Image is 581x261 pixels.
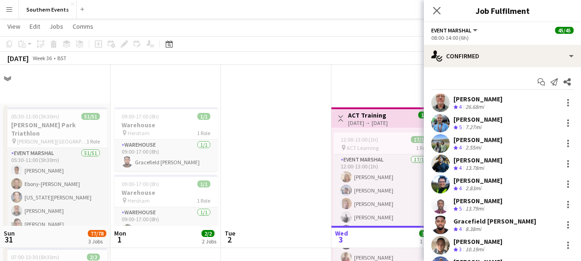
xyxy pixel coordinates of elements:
[49,22,63,31] span: Jobs
[453,136,502,144] div: [PERSON_NAME]
[223,234,235,245] span: 2
[4,229,15,237] span: Sun
[128,130,150,137] span: Hersham
[4,121,107,137] h3: [PERSON_NAME] Park Triathlon
[114,121,218,129] h3: Warehouse
[73,22,93,31] span: Comms
[2,234,15,245] span: 31
[128,197,150,204] span: Hersham
[114,175,218,239] app-job-card: 09:00-17:00 (8h)1/1Warehouse Hersham1 RoleWarehouse1/109:00-17:00 (8h)[PERSON_NAME]
[11,254,59,261] span: 07:00-13:30 (6h30m)
[419,230,438,237] span: 17/17
[348,111,388,119] h3: ACT Training
[459,246,462,253] span: 3
[202,230,214,237] span: 2/2
[113,234,126,245] span: 1
[4,20,24,32] a: View
[334,234,348,245] span: 3
[431,27,471,34] span: Event Marshal
[87,254,100,261] span: 2/2
[424,5,581,17] h3: Job Fulfilment
[197,180,210,187] span: 1/1
[30,22,40,31] span: Edit
[453,95,502,103] div: [PERSON_NAME]
[7,54,29,63] div: [DATE]
[69,20,97,32] a: Comms
[11,113,59,120] span: 05:30-11:00 (5h30m)
[431,27,479,34] button: Event Marshal
[464,144,483,152] div: 2.55mi
[411,136,429,143] span: 17/17
[459,124,462,130] span: 5
[464,164,486,172] div: 13.78mi
[57,55,67,62] div: BST
[225,229,235,237] span: Tue
[114,207,218,239] app-card-role: Warehouse1/109:00-17:00 (8h)[PERSON_NAME]
[459,205,462,212] span: 5
[26,20,44,32] a: Edit
[555,27,574,34] span: 45/45
[453,176,502,185] div: [PERSON_NAME]
[114,140,218,171] app-card-role: Warehouse1/109:00-17:00 (8h)Gracefield [PERSON_NAME]
[424,45,581,67] div: Confirmed
[114,188,218,197] h3: Warehouse
[418,112,437,118] span: 17/17
[197,130,210,137] span: 1 Role
[464,124,483,131] div: 7.27mi
[17,138,86,145] span: [PERSON_NAME][GEOGRAPHIC_DATA]
[459,185,462,192] span: 4
[459,225,462,232] span: 4
[453,237,502,246] div: [PERSON_NAME]
[464,185,483,193] div: 2.83mi
[88,230,106,237] span: 77/78
[464,225,483,233] div: 8.38mi
[431,34,574,41] div: 08:00-14:00 (6h)
[459,103,462,110] span: 4
[464,103,486,111] div: 26.68mi
[420,238,437,245] div: 1 Job
[464,246,486,254] div: 10.19mi
[416,144,429,151] span: 1 Role
[114,107,218,171] app-job-card: 09:00-17:00 (8h)1/1Warehouse Hersham1 RoleWarehouse1/109:00-17:00 (8h)Gracefield [PERSON_NAME]
[453,197,502,205] div: [PERSON_NAME]
[114,229,126,237] span: Mon
[453,156,502,164] div: [PERSON_NAME]
[197,197,210,204] span: 1 Role
[453,115,502,124] div: [PERSON_NAME]
[122,180,159,187] span: 09:00-17:00 (8h)
[348,119,388,126] div: [DATE] → [DATE]
[19,0,77,19] button: Southern Events
[459,144,462,151] span: 4
[46,20,67,32] a: Jobs
[464,205,486,213] div: 13.79mi
[31,55,54,62] span: Week 36
[88,238,106,245] div: 3 Jobs
[459,164,462,171] span: 4
[202,238,216,245] div: 2 Jobs
[86,138,100,145] span: 1 Role
[81,113,100,120] span: 51/51
[341,136,378,143] span: 12:00-13:00 (1h)
[347,144,379,151] span: ACT Learning
[4,107,107,244] app-job-card: 05:30-11:00 (5h30m)51/51[PERSON_NAME] Park Triathlon [PERSON_NAME][GEOGRAPHIC_DATA]1 RoleEvent Ma...
[335,229,348,237] span: Wed
[453,217,536,225] div: Gracefield [PERSON_NAME]
[7,22,20,31] span: View
[122,113,159,120] span: 09:00-17:00 (8h)
[197,113,210,120] span: 1/1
